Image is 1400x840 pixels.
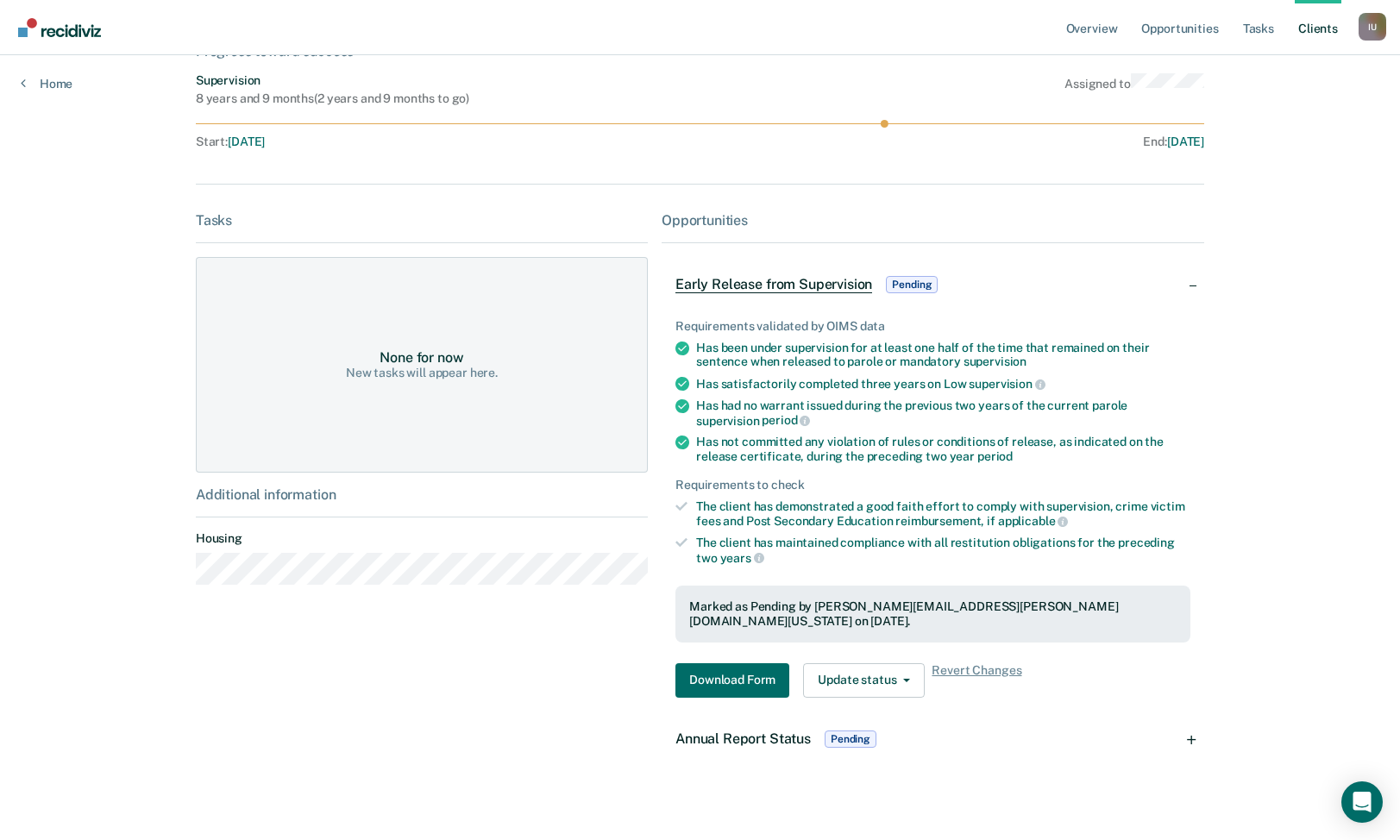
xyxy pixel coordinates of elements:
[675,478,1190,492] div: Requirements to check
[1167,135,1204,148] span: [DATE]
[696,536,1190,565] div: The client has maintained compliance with all restitution obligations for the preceding two
[196,73,469,88] div: Supervision
[1359,13,1386,41] button: Profile dropdown button
[696,376,1190,392] div: Has satisfactorily completed three years on Low
[886,276,938,293] span: Pending
[964,354,1026,368] span: supervision
[662,257,1204,312] div: Early Release from SupervisionPending
[380,349,463,366] div: None for now
[932,663,1021,698] span: Revert Changes
[346,366,498,380] div: New tasks will appear here.
[662,212,1204,229] div: Opportunities
[696,341,1190,370] div: Has been under supervision for at least one half of the time that remained on their sentence when...
[675,730,811,747] span: Annual Report Status
[21,76,72,91] a: Home
[689,599,1177,629] div: Marked as Pending by [PERSON_NAME][EMAIL_ADDRESS][PERSON_NAME][DOMAIN_NAME][US_STATE] on [DATE].
[675,663,789,698] button: Download Form
[675,276,872,293] span: Early Release from Supervision
[228,135,265,148] span: [DATE]
[969,377,1045,391] span: supervision
[720,551,764,565] span: years
[675,663,796,698] a: Navigate to form link
[977,449,1013,463] span: period
[196,212,648,229] div: Tasks
[696,435,1190,464] div: Has not committed any violation of rules or conditions of release, as indicated on the release ce...
[1064,73,1204,106] div: Assigned to
[998,514,1068,528] span: applicable
[18,18,101,37] img: Recidiviz
[696,398,1190,428] div: Has had no warrant issued during the previous two years of the current parole supervision
[196,486,648,503] div: Additional information
[762,413,810,427] span: period
[1359,13,1386,41] div: I U
[196,135,700,149] div: Start :
[662,711,1204,767] div: Annual Report StatusPending
[825,730,876,748] span: Pending
[196,91,469,106] div: 8 years and 9 months ( 2 years and 9 months to go )
[803,663,925,698] button: Update status
[196,531,648,546] dt: Housing
[675,319,1190,334] div: Requirements validated by OIMS data
[1341,781,1383,823] div: Open Intercom Messenger
[707,135,1204,149] div: End :
[696,499,1190,529] div: The client has demonstrated a good faith effort to comply with supervision, crime victim fees and...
